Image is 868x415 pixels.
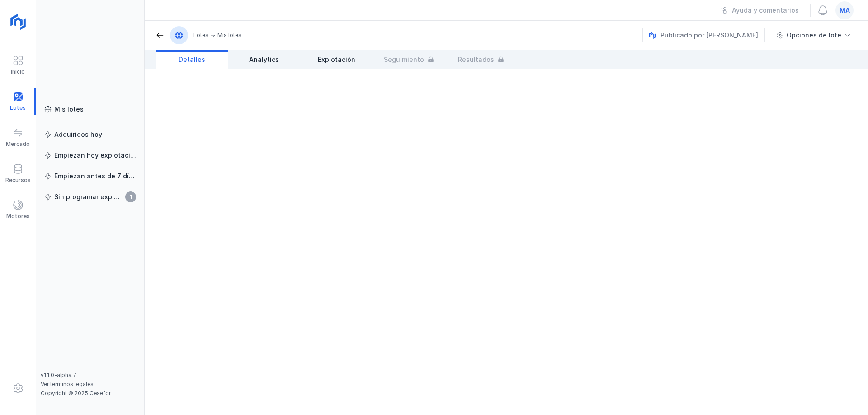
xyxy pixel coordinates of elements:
[6,213,30,220] div: Motores
[41,126,140,143] a: Adquiridos hoy
[217,32,241,39] div: Mis lotes
[41,372,140,379] div: v1.1.0-alpha.7
[179,55,205,64] span: Detalles
[5,177,31,184] div: Recursos
[649,32,656,39] img: nemus.svg
[249,55,279,64] span: Analytics
[41,147,140,163] a: Empiezan hoy explotación
[54,151,136,160] div: Empiezan hoy explotación
[54,172,136,181] div: Empiezan antes de 7 días
[318,55,355,64] span: Explotación
[41,390,140,397] div: Copyright © 2025 Cesefor
[6,140,30,148] div: Mercado
[715,3,805,18] button: Ayuda y comentarios
[193,32,208,39] div: Lotes
[373,50,445,69] a: Seguimiento
[41,168,140,184] a: Empiezan antes de 7 días
[41,101,140,117] a: Mis lotes
[54,105,84,114] div: Mis lotes
[445,50,517,69] a: Resultados
[384,55,424,64] span: Seguimiento
[7,10,29,33] img: logoRight.svg
[54,130,102,139] div: Adquiridos hoy
[125,191,136,202] span: 1
[228,50,300,69] a: Analytics
[649,28,766,42] div: Publicado por [PERSON_NAME]
[300,50,373,69] a: Explotación
[54,192,123,201] div: Sin programar explotación
[732,6,799,15] div: Ayuda y comentarios
[156,50,228,69] a: Detalles
[41,381,94,387] a: Ver términos legales
[41,189,140,205] a: Sin programar explotación1
[11,68,25,75] div: Inicio
[787,31,841,40] div: Opciones de lote
[458,55,494,64] span: Resultados
[840,6,850,15] span: ma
